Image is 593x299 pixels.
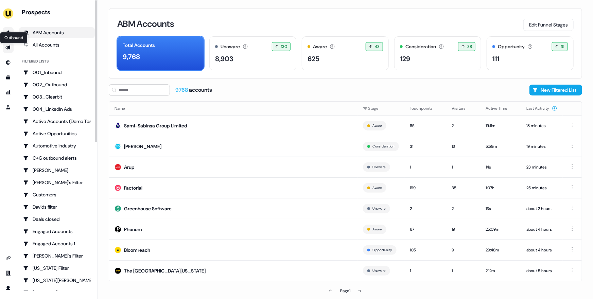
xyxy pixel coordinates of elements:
button: Aware [373,123,382,129]
span: 43 [375,43,380,50]
div: Filtered lists [22,58,49,64]
a: Go to 003_Clearbit [19,91,95,102]
div: Arup [124,164,135,171]
a: Go to 004_LinkedIn Ads [19,104,95,115]
div: 9 [452,247,475,253]
div: 18 minutes [526,122,557,129]
a: Go to 002_Outbound [19,79,95,90]
div: C+G outbound alerts [23,155,91,161]
div: 1 [452,164,475,171]
div: ABM Accounts [23,29,91,36]
a: Go to outbound experience [3,42,14,53]
button: Unaware [373,164,386,170]
div: 129 [400,54,410,64]
div: 25:09m [486,226,516,233]
th: Name [109,102,357,115]
a: Go to prospects [3,27,14,38]
a: Go to Engaged Accounts [19,226,95,237]
button: Consideration [373,143,395,149]
div: 8,903 [215,54,233,64]
a: Go to 001_Inbound [19,67,95,78]
a: Go to Charlotte Stone [19,165,95,176]
div: 001_Inbound [23,69,91,76]
div: [PERSON_NAME] [23,167,91,174]
div: Automotive industry [23,142,91,149]
div: 13 [452,143,475,150]
a: Go to Active Accounts (Demo Test) [19,116,95,127]
div: 5:59m [486,143,516,150]
div: 2 [452,205,475,212]
div: All Accounts [23,41,91,48]
div: [US_STATE] Filter [23,265,91,271]
a: All accounts [19,39,95,50]
a: Go to Geneviève's Filter [19,250,95,261]
div: Greenhouse Software [124,205,172,212]
div: Opportunity [498,43,525,50]
div: Consideration [405,43,436,50]
div: Phenom [124,226,142,233]
div: Active Opportunities [23,130,91,137]
a: Go to profile [3,283,14,294]
div: Page 1 [340,287,350,294]
div: Bloomreach [124,247,150,253]
div: The [GEOGRAPHIC_DATA][US_STATE] [124,267,206,274]
div: 19 [452,226,475,233]
div: 85 [410,122,441,129]
div: 1 [410,164,441,171]
div: [PERSON_NAME] [124,143,161,150]
a: Go to Inbound [3,57,14,68]
div: 1:07h [486,184,516,191]
div: about 4 hours [526,226,557,233]
div: Active Accounts (Demo Test) [23,118,91,125]
div: 9,768 [123,52,140,62]
a: Go to Georgia's filter [19,287,95,298]
button: Opportunity [373,247,392,253]
div: [PERSON_NAME]'s Filter [23,179,91,186]
button: Last Activity [526,102,557,115]
span: 9768 [175,86,189,93]
a: Go to integrations [3,253,14,264]
div: 67 [410,226,441,233]
div: 19 minutes [526,143,557,150]
a: Go to Charlotte's Filter [19,177,95,188]
a: Go to experiments [3,102,14,113]
div: 13s [486,205,516,212]
div: Total Accounts [123,42,155,49]
div: Factorial [124,184,142,191]
div: 23 minutes [526,164,557,171]
div: 19:11m [486,122,516,129]
a: Go to Customers [19,189,95,200]
a: Go to Active Opportunities [19,128,95,139]
div: Engaged Accounts 1 [23,240,91,247]
a: Go to Davids filter [19,201,95,212]
div: Deals closed [23,216,91,223]
div: 199 [410,184,441,191]
div: [PERSON_NAME]'s Filter [23,252,91,259]
div: 004_LinkedIn Ads [23,106,91,112]
div: 35 [452,184,475,191]
button: New Filtered List [529,85,582,95]
span: 38 [467,43,472,50]
a: Go to Deals closed [19,214,95,225]
button: Touchpoints [410,102,441,115]
div: 14s [486,164,516,171]
div: Davids filter [23,204,91,210]
div: accounts [175,86,212,94]
button: Aware [373,226,382,232]
div: Customers [23,191,91,198]
div: 31 [410,143,441,150]
button: Active Time [486,102,516,115]
div: 105 [410,247,441,253]
span: 130 [281,43,287,50]
a: Go to Automotive industry [19,140,95,151]
a: Go to Georgia Filter [19,263,95,274]
div: about 2 hours [526,205,557,212]
div: 1 [410,267,441,274]
div: Prospects [22,8,95,16]
a: Go to team [3,268,14,279]
div: [US_STATE]'s filter [23,289,91,296]
div: 003_Clearbit [23,93,91,100]
div: 29:48m [486,247,516,253]
h3: ABM Accounts [117,19,174,28]
div: 25 minutes [526,184,557,191]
